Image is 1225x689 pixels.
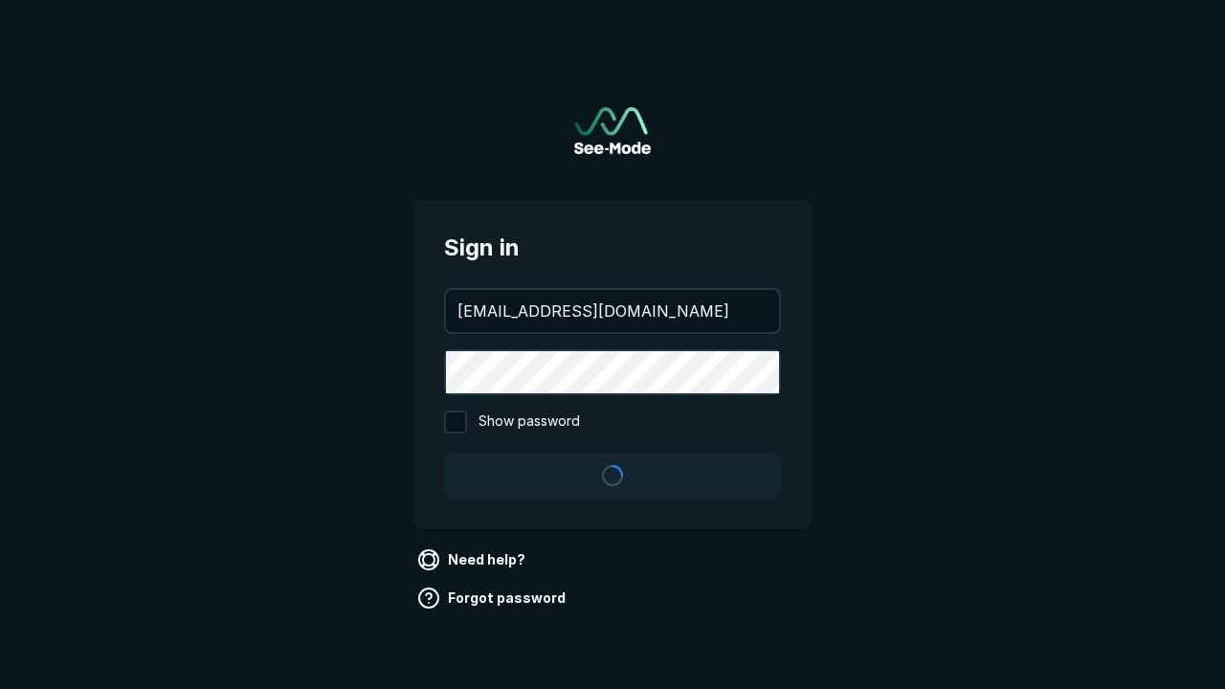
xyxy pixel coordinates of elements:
span: Show password [479,411,580,433]
a: Need help? [413,545,533,575]
a: Forgot password [413,583,573,613]
a: Go to sign in [574,107,651,154]
input: your@email.com [446,290,779,332]
span: Sign in [444,231,781,265]
img: See-Mode Logo [574,107,651,154]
